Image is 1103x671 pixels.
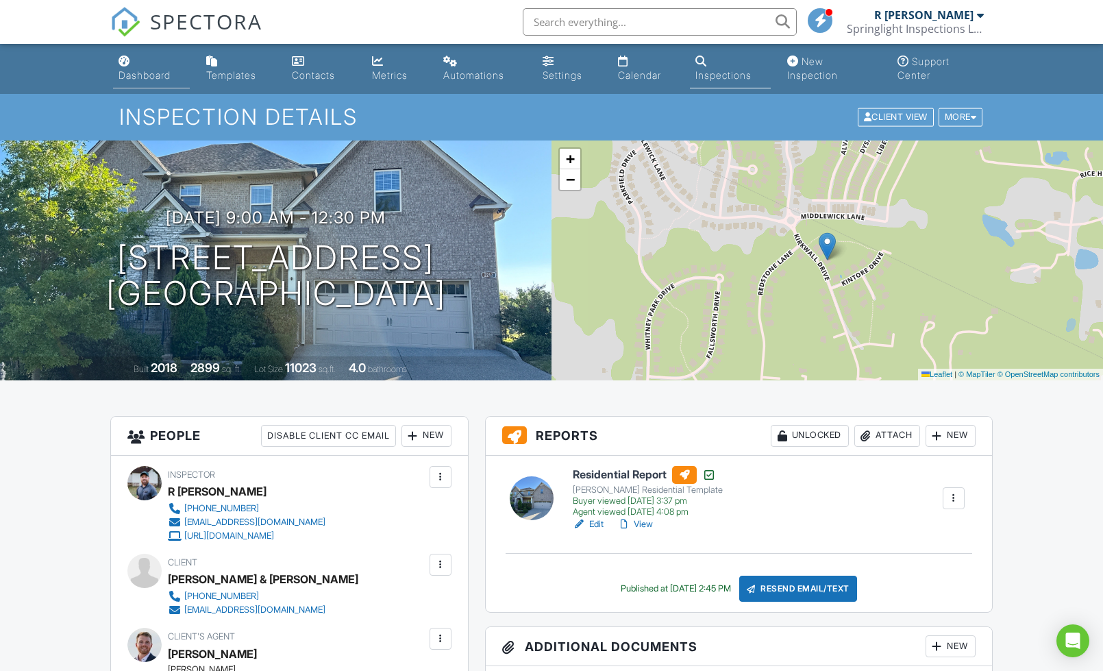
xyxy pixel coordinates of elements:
h3: [DATE] 9:00 am - 12:30 pm [166,208,386,227]
div: Client View [858,108,934,127]
div: Support Center [897,56,950,81]
div: Disable Client CC Email [261,425,396,447]
div: [PERSON_NAME] Residential Template [573,485,723,496]
div: 11023 [285,361,317,375]
a: Dashboard [113,49,190,88]
a: Support Center [892,49,990,88]
div: [PHONE_NUMBER] [184,503,259,514]
span: − [566,171,575,188]
img: The Best Home Inspection Software - Spectora [110,7,140,37]
div: R [PERSON_NAME] [168,481,267,502]
a: Zoom in [560,149,580,169]
div: Buyer viewed [DATE] 3:37 pm [573,496,723,507]
a: © MapTiler [958,370,995,378]
a: Templates [201,49,275,88]
div: 2018 [151,361,177,375]
div: Inspections [695,69,752,81]
div: Contacts [292,69,335,81]
div: Springlight Inspections LLC [847,22,984,36]
div: Unlocked [771,425,849,447]
span: SPECTORA [150,7,262,36]
span: bathrooms [368,364,407,374]
a: New Inspection [782,49,882,88]
a: Leaflet [921,370,952,378]
span: Client [168,557,197,568]
a: Inspections [690,49,771,88]
div: Settings [543,69,582,81]
div: More [939,108,983,127]
span: | [954,370,956,378]
h3: Additional Documents [486,627,992,666]
h6: Residential Report [573,466,723,484]
div: New Inspection [787,56,838,81]
div: Automations [443,69,504,81]
a: Metrics [367,49,427,88]
a: [EMAIL_ADDRESS][DOMAIN_NAME] [168,603,347,617]
div: 4.0 [349,361,366,375]
a: Client View [856,111,937,121]
a: © OpenStreetMap contributors [997,370,1100,378]
div: Calendar [618,69,661,81]
div: Metrics [372,69,408,81]
span: Lot Size [254,364,283,374]
span: Built [134,364,149,374]
a: [EMAIL_ADDRESS][DOMAIN_NAME] [168,515,325,529]
h1: Inspection Details [119,105,984,129]
div: Attach [854,425,920,447]
div: Open Intercom Messenger [1056,624,1089,657]
span: sq. ft. [222,364,241,374]
a: Contacts [286,49,356,88]
input: Search everything... [523,8,797,36]
div: [PHONE_NUMBER] [184,591,259,602]
a: View [617,517,653,531]
img: Marker [819,232,836,260]
div: R [PERSON_NAME] [874,8,974,22]
span: Client's Agent [168,631,235,642]
div: 2899 [190,361,220,375]
h3: Reports [486,417,992,456]
div: [URL][DOMAIN_NAME] [184,530,274,541]
a: [URL][DOMAIN_NAME] [168,529,325,543]
a: Edit [573,517,604,531]
span: Inspector [168,469,215,480]
div: Templates [206,69,256,81]
div: Published at [DATE] 2:45 PM [621,583,731,594]
h1: [STREET_ADDRESS] [GEOGRAPHIC_DATA] [106,240,446,313]
div: Dashboard [119,69,171,81]
h3: People [111,417,468,456]
a: [PHONE_NUMBER] [168,589,347,603]
span: + [566,150,575,167]
a: Residential Report [PERSON_NAME] Residential Template Buyer viewed [DATE] 3:37 pm Agent viewed [D... [573,466,723,518]
div: New [926,635,976,657]
a: SPECTORA [110,19,262,47]
div: [EMAIL_ADDRESS][DOMAIN_NAME] [184,517,325,528]
div: Resend Email/Text [739,576,857,602]
div: [PERSON_NAME] & [PERSON_NAME] [168,569,358,589]
a: Zoom out [560,169,580,190]
div: New [401,425,451,447]
a: Calendar [612,49,679,88]
span: sq.ft. [319,364,336,374]
div: Agent viewed [DATE] 4:08 pm [573,507,723,517]
a: Automations (Basic) [438,49,526,88]
a: Settings [537,49,602,88]
a: [PHONE_NUMBER] [168,502,325,515]
a: [PERSON_NAME] [168,644,257,664]
div: [EMAIL_ADDRESS][DOMAIN_NAME] [184,605,325,615]
div: New [926,425,976,447]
